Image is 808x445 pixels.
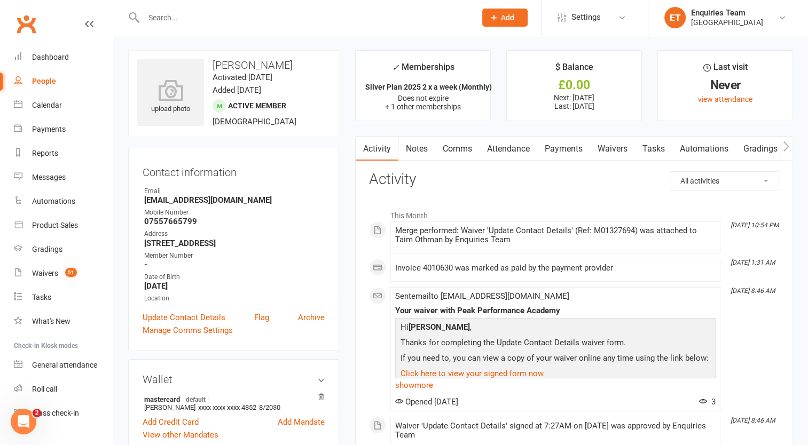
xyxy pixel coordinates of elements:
span: default [183,395,209,403]
input: Search... [140,10,468,25]
div: upload photo [137,80,204,115]
a: Reports [14,141,113,165]
div: Member Number [144,251,325,261]
p: Thanks for completing the Update Contact Details waiver form. [398,336,713,352]
span: Does not expire [398,94,449,102]
a: Notes [398,137,435,161]
div: Merge performed: Waiver 'Update Contact Details' (Ref: M01327694) was attached to Taim Othman by ... [395,226,716,244]
span: [DEMOGRAPHIC_DATA] [213,117,296,126]
a: Product Sales [14,213,113,237]
a: show more [395,378,716,393]
strong: Silver Plan 2025 2 x a week (Monthly) [365,83,492,91]
div: Waiver 'Update Contact Details' signed at 7:27AM on [DATE] was approved by Enquiries Team [395,422,716,440]
div: Automations [32,197,75,205]
a: Class kiosk mode [14,401,113,425]
a: Gradings [14,237,113,261]
div: ET [664,7,686,28]
strong: [PERSON_NAME] [409,322,470,332]
div: Messages [32,173,66,181]
div: People [32,77,56,85]
div: Date of Birth [144,272,325,282]
a: Messages [14,165,113,189]
h3: Activity [369,171,779,188]
span: 51 [65,268,77,277]
i: [DATE] 8:46 AM [731,287,775,295]
span: Add [501,13,514,22]
div: Last visit [703,60,747,80]
div: Reports [32,149,58,157]
strong: [STREET_ADDRESS] [144,239,325,248]
a: Dashboard [14,45,113,69]
a: View other Mandates [143,428,218,441]
p: Hi , [398,321,713,336]
div: Calendar [32,101,62,109]
a: Waivers [590,137,635,161]
a: Add Mandate [278,416,325,428]
div: Payments [32,125,66,133]
div: What's New [32,317,70,325]
div: Address [144,229,325,239]
a: Comms [435,137,480,161]
a: Archive [298,311,325,324]
strong: 07557665799 [144,217,325,226]
i: [DATE] 8:46 AM [731,417,775,424]
div: Location [144,293,325,304]
div: Mobile Number [144,208,325,218]
div: Never [668,80,783,91]
span: Opened [DATE] [395,397,458,407]
li: [PERSON_NAME] [143,393,325,413]
span: xxxx xxxx xxxx 4852 [198,403,256,411]
div: Product Sales [32,221,78,229]
h3: Contact information [143,162,325,178]
div: Email [144,186,325,196]
i: ✓ [392,62,399,73]
time: Added [DATE] [213,85,261,95]
span: + 1 other memberships [385,102,461,111]
a: Click here to view your signed form now [401,369,544,378]
span: Settings [571,5,601,29]
p: Next: [DATE] Last: [DATE] [516,93,632,110]
a: Add Credit Card [143,416,199,428]
a: Payments [537,137,590,161]
span: 2 [33,409,41,417]
div: £0.00 [516,80,632,91]
i: [DATE] 1:31 AM [731,259,775,266]
strong: - [144,260,325,269]
a: Tasks [635,137,672,161]
strong: [DATE] [144,281,325,291]
i: [DATE] 10:54 PM [731,221,779,229]
div: Invoice 4010630 was marked as paid by the payment provider [395,264,716,273]
div: Class check-in [32,409,79,417]
div: Gradings [32,245,62,253]
a: Calendar [14,93,113,117]
span: Active member [228,101,286,110]
a: Flag [254,311,269,324]
div: $ Balance [555,60,593,80]
a: Attendance [480,137,537,161]
a: Automations [14,189,113,213]
a: Tasks [14,285,113,309]
a: Update Contact Details [143,311,225,324]
div: [GEOGRAPHIC_DATA] [691,18,763,27]
div: Waivers [32,269,58,277]
a: Payments [14,117,113,141]
a: Roll call [14,377,113,401]
a: view attendance [698,95,752,104]
a: Clubworx [13,11,40,37]
a: People [14,69,113,93]
li: This Month [369,204,779,221]
strong: [EMAIL_ADDRESS][DOMAIN_NAME] [144,195,325,205]
div: Memberships [392,60,454,80]
div: Enquiries Team [691,8,763,18]
iframe: Intercom live chat [11,409,36,434]
span: Sent email to [EMAIL_ADDRESS][DOMAIN_NAME] [395,291,569,301]
a: Waivers 51 [14,261,113,285]
div: Dashboard [32,53,69,61]
div: Roll call [32,385,57,393]
time: Activated [DATE] [213,73,272,82]
a: Manage Comms Settings [143,324,233,337]
div: Your waiver with Peak Performance Academy [395,306,716,315]
a: Activity [356,137,398,161]
span: 8/2030 [259,403,280,411]
div: Tasks [32,293,51,301]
